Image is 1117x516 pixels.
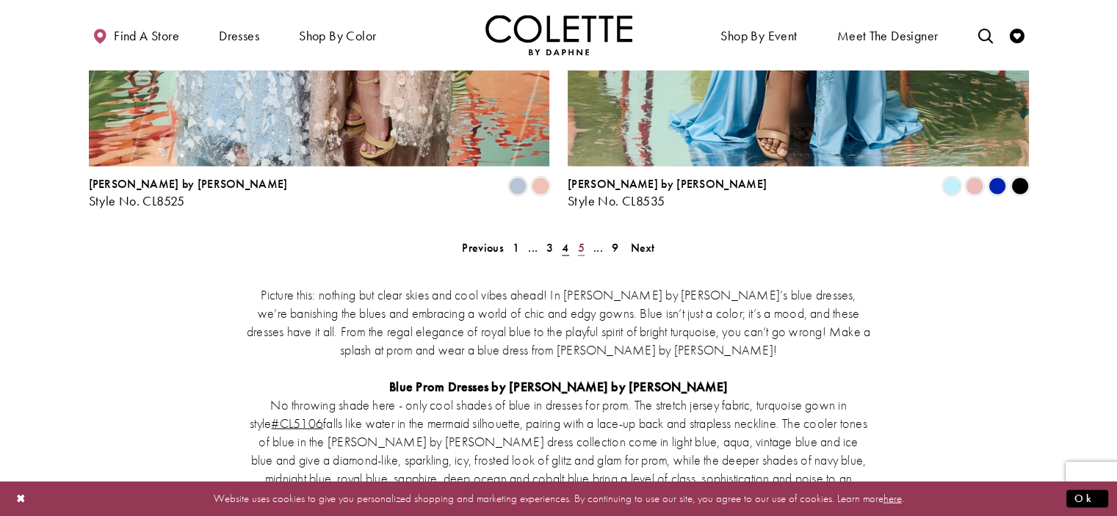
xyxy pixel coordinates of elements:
a: ... [524,237,542,258]
span: 4 [562,240,568,255]
a: Meet the designer [834,15,942,55]
a: 3 [542,237,557,258]
a: Opens in new tab [271,415,323,432]
span: Next [630,240,654,255]
span: [PERSON_NAME] by [PERSON_NAME] [89,176,288,192]
span: Previous [462,240,503,255]
i: Rose Gold [966,178,983,195]
a: 5 [574,237,589,258]
i: Black [1011,178,1029,195]
span: Shop By Event [720,29,797,43]
span: Find a store [114,29,179,43]
span: Shop By Event [717,15,800,55]
a: Prev Page [458,237,507,258]
span: Style No. CL8535 [568,192,665,209]
a: 9 [607,237,623,258]
a: Check Wishlist [1006,15,1028,55]
p: No throwing shade here - only cool shades of blue in dresses for prom. The stretch jersey fabric,... [247,396,871,506]
span: 5 [578,240,585,255]
i: Peachy Pink [532,178,549,195]
a: Visit Home Page [485,15,632,55]
span: Shop by color [299,29,376,43]
span: Dresses [215,15,263,55]
span: Style No. CL8525 [89,192,185,209]
span: 9 [612,240,618,255]
div: Colette by Daphne Style No. CL8535 [568,178,767,208]
a: here [883,491,902,506]
span: Meet the designer [837,29,939,43]
a: Next Page [626,237,659,258]
a: Find a store [89,15,183,55]
button: Submit Dialog [1066,490,1108,508]
p: Website uses cookies to give you personalized shopping and marketing experiences. By continuing t... [106,489,1011,509]
a: 1 [508,237,524,258]
strong: Blue Prom Dresses by [PERSON_NAME] by [PERSON_NAME] [389,378,728,395]
span: Current page [557,237,573,258]
span: Dresses [219,29,259,43]
i: Ice Blue [509,178,527,195]
button: Close Dialog [9,486,34,512]
span: 3 [546,240,553,255]
span: ... [593,240,603,255]
a: Toggle search [974,15,996,55]
div: Colette by Daphne Style No. CL8525 [89,178,288,208]
a: ... [589,237,607,258]
i: Royal Blue [988,178,1006,195]
span: Shop by color [295,15,380,55]
img: Colette by Daphne [485,15,632,55]
i: Light Blue [943,178,961,195]
span: ... [528,240,538,255]
p: Picture this: nothing but clear skies and cool vibes ahead! In [PERSON_NAME] by [PERSON_NAME]’s b... [247,286,871,359]
span: [PERSON_NAME] by [PERSON_NAME] [568,176,767,192]
span: 1 [513,240,519,255]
